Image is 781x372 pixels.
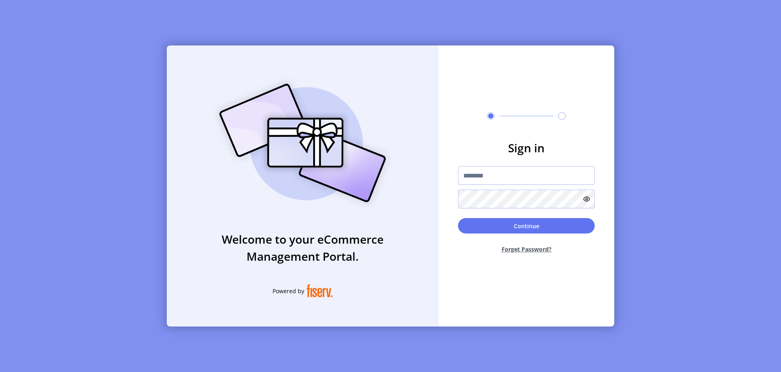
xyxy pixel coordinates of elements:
[458,139,595,156] h3: Sign in
[273,287,304,295] span: Powered by
[458,218,595,234] button: Continue
[458,238,595,260] button: Forget Password?
[207,75,398,211] img: card_Illustration.svg
[167,231,438,265] h3: Welcome to your eCommerce Management Portal.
